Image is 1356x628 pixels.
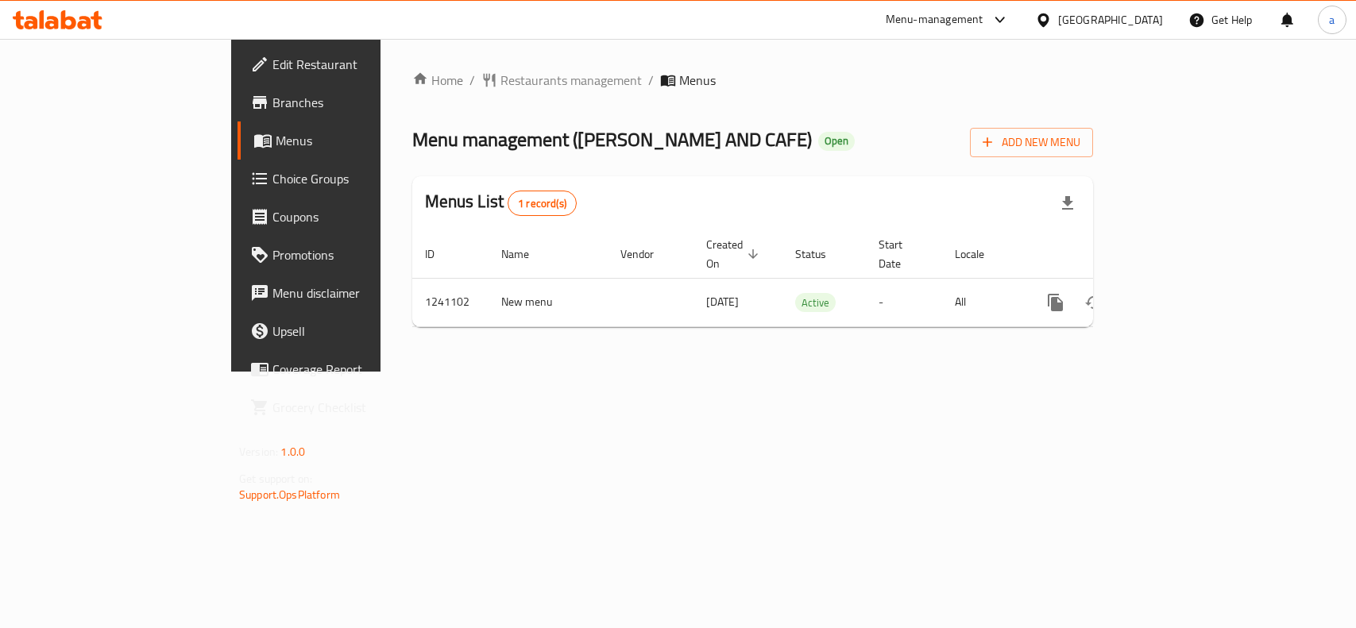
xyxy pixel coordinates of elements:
[272,93,445,112] span: Branches
[1329,11,1335,29] span: a
[1075,283,1113,322] button: Change Status
[272,398,445,417] span: Grocery Checklist
[272,283,445,302] span: Menu disclaimer
[412,71,1093,90] nav: breadcrumb
[238,83,458,121] a: Branches
[412,230,1202,327] table: enhanced table
[272,322,445,341] span: Upsell
[706,291,739,312] span: [DATE]
[238,198,458,236] a: Coupons
[1037,283,1075,322] button: more
[489,278,608,326] td: New menu
[425,190,577,216] h2: Menus List
[942,278,1024,326] td: All
[239,441,278,462] span: Version:
[272,245,445,264] span: Promotions
[1049,184,1087,222] div: Export file
[412,121,812,157] span: Menu management ( [PERSON_NAME] AND CAFE )
[795,245,847,264] span: Status
[879,235,923,273] span: Start Date
[818,132,855,151] div: Open
[886,10,983,29] div: Menu-management
[508,191,577,216] div: Total records count
[1024,230,1202,279] th: Actions
[238,160,458,198] a: Choice Groups
[679,71,716,90] span: Menus
[425,245,455,264] span: ID
[818,134,855,148] span: Open
[238,388,458,426] a: Grocery Checklist
[238,121,458,160] a: Menus
[276,131,445,150] span: Menus
[501,245,550,264] span: Name
[272,207,445,226] span: Coupons
[238,350,458,388] a: Coverage Report
[272,55,445,74] span: Edit Restaurant
[1058,11,1163,29] div: [GEOGRAPHIC_DATA]
[706,235,763,273] span: Created On
[500,71,642,90] span: Restaurants management
[866,278,942,326] td: -
[469,71,475,90] li: /
[238,236,458,274] a: Promotions
[239,468,312,489] span: Get support on:
[481,71,642,90] a: Restaurants management
[983,133,1080,152] span: Add New Menu
[272,360,445,379] span: Coverage Report
[970,128,1093,157] button: Add New Menu
[508,196,576,211] span: 1 record(s)
[238,312,458,350] a: Upsell
[955,245,1005,264] span: Locale
[648,71,654,90] li: /
[280,441,305,462] span: 1.0.0
[238,274,458,312] a: Menu disclaimer
[272,169,445,188] span: Choice Groups
[238,45,458,83] a: Edit Restaurant
[620,245,674,264] span: Vendor
[239,484,340,505] a: Support.OpsPlatform
[795,293,836,312] div: Active
[795,294,836,312] span: Active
